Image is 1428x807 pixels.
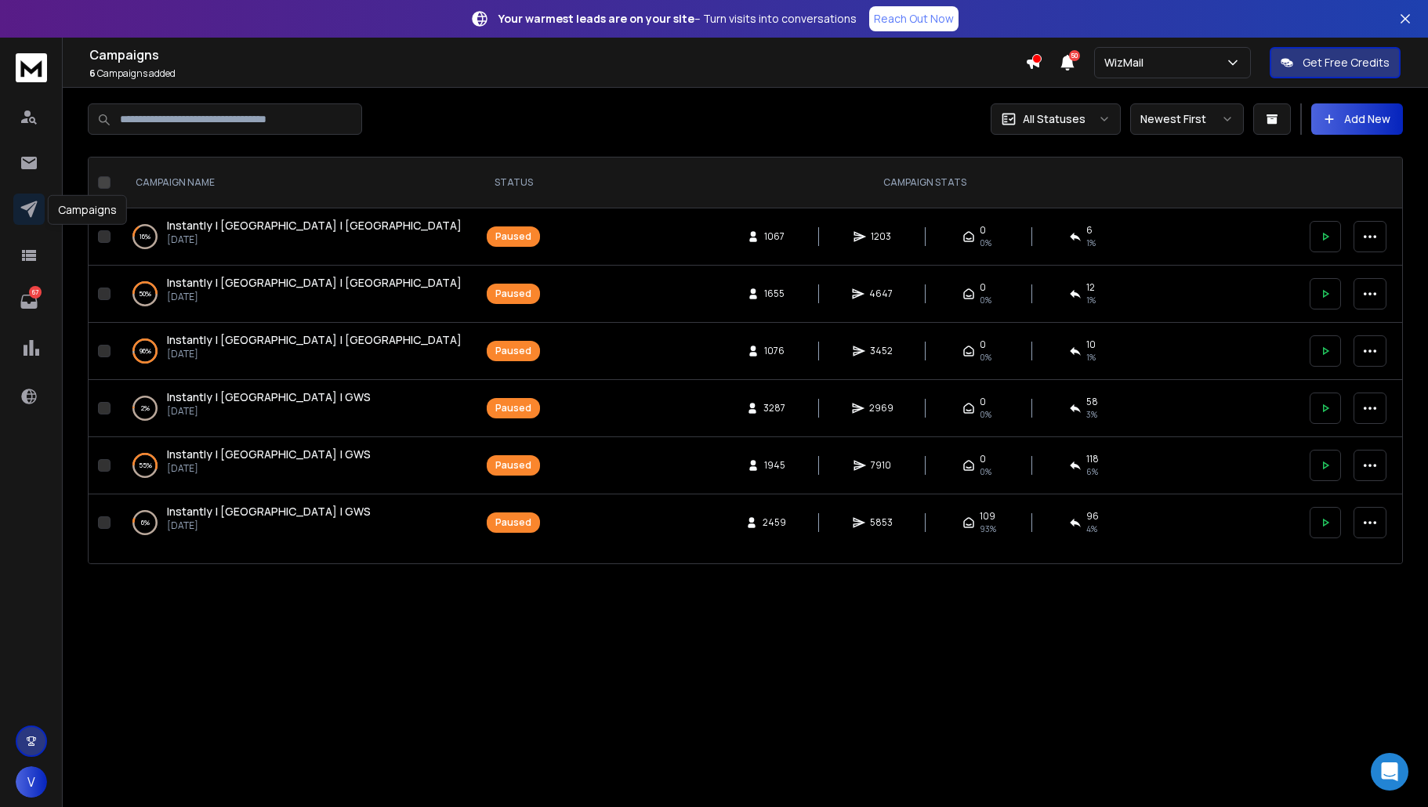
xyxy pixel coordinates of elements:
p: WizMail [1104,55,1150,71]
span: Instantly | [GEOGRAPHIC_DATA] | [GEOGRAPHIC_DATA] [167,218,462,233]
p: Campaigns added [89,67,1025,80]
span: 0% [980,408,991,421]
button: Newest First [1130,103,1244,135]
th: CAMPAIGN NAME [117,157,477,208]
span: 0% [980,351,991,364]
span: 3287 [763,402,785,414]
p: All Statuses [1023,111,1085,127]
span: 1 % [1086,294,1096,306]
span: 6 [1086,224,1093,237]
span: 10 [1086,338,1096,351]
a: Instantly | [GEOGRAPHIC_DATA] | [GEOGRAPHIC_DATA] [167,218,462,233]
p: 2 % [141,400,150,416]
a: Reach Out Now [869,6,959,31]
div: Open Intercom Messenger [1371,753,1408,791]
p: [DATE] [167,519,371,532]
div: Paused [495,402,531,414]
p: 6 % [141,515,150,530]
p: 67 [29,286,42,299]
p: [DATE] [167,462,371,475]
p: – Turn visits into conversations [498,11,857,27]
span: 4647 [869,288,893,300]
p: Reach Out Now [874,11,954,27]
td: 55%Instantly | [GEOGRAPHIC_DATA] | GWS[DATE] [117,437,477,494]
span: 96 [1086,510,1099,523]
span: 2969 [869,402,893,414]
span: 0% [980,294,991,306]
span: 0% [980,465,991,478]
span: 1655 [764,288,785,300]
td: 96%Instantly | [GEOGRAPHIC_DATA] | [GEOGRAPHIC_DATA][DATE] [117,323,477,380]
p: 55 % [139,458,152,473]
span: 0 [980,453,986,465]
img: logo [16,53,47,82]
span: 6 [89,67,96,80]
span: 1067 [764,230,785,243]
strong: Your warmest leads are on your site [498,11,694,26]
span: 1945 [764,459,785,472]
td: 2%Instantly | [GEOGRAPHIC_DATA] | GWS[DATE] [117,380,477,437]
p: 50 % [139,286,151,302]
button: V [16,766,47,798]
span: Instantly | [GEOGRAPHIC_DATA] | [GEOGRAPHIC_DATA] [167,332,462,347]
span: 12 [1086,281,1095,294]
div: Campaigns [48,195,127,225]
span: 6 % [1086,465,1098,478]
button: Add New [1311,103,1403,135]
a: Instantly | [GEOGRAPHIC_DATA] | [GEOGRAPHIC_DATA] [167,275,462,291]
div: Paused [495,459,531,472]
div: Paused [495,345,531,357]
th: CAMPAIGN STATS [549,157,1300,208]
div: Paused [495,288,531,300]
h1: Campaigns [89,45,1025,64]
button: Get Free Credits [1270,47,1401,78]
div: Paused [495,516,531,529]
span: 3452 [870,345,893,357]
span: 50 [1069,50,1080,61]
span: 118 [1086,453,1099,465]
span: 58 [1086,396,1098,408]
p: [DATE] [167,233,462,246]
span: 1076 [764,345,785,357]
span: 3 % [1086,408,1097,421]
p: [DATE] [167,291,462,303]
p: Get Free Credits [1303,55,1390,71]
a: 67 [13,286,45,317]
th: STATUS [477,157,549,208]
a: Instantly | [GEOGRAPHIC_DATA] | [GEOGRAPHIC_DATA] [167,332,462,348]
span: 5853 [870,516,893,529]
p: [DATE] [167,405,371,418]
span: 2459 [763,516,786,529]
span: 0% [980,237,991,249]
p: 96 % [140,343,151,359]
span: 0 [980,281,986,294]
div: Paused [495,230,531,243]
span: 109 [980,510,995,523]
span: Instantly | [GEOGRAPHIC_DATA] | GWS [167,504,371,519]
p: 16 % [140,229,150,244]
span: Instantly | [GEOGRAPHIC_DATA] | [GEOGRAPHIC_DATA] [167,275,462,290]
span: 1203 [871,230,891,243]
span: 0 [980,338,986,351]
span: 0 [980,396,986,408]
td: 6%Instantly | [GEOGRAPHIC_DATA] | GWS[DATE] [117,494,477,552]
p: [DATE] [167,348,462,360]
a: Instantly | [GEOGRAPHIC_DATA] | GWS [167,447,371,462]
span: 7910 [871,459,891,472]
td: 16%Instantly | [GEOGRAPHIC_DATA] | [GEOGRAPHIC_DATA][DATE] [117,208,477,266]
a: Instantly | [GEOGRAPHIC_DATA] | GWS [167,389,371,405]
span: 1 % [1086,237,1096,249]
span: Instantly | [GEOGRAPHIC_DATA] | GWS [167,389,371,404]
a: Instantly | [GEOGRAPHIC_DATA] | GWS [167,504,371,519]
td: 50%Instantly | [GEOGRAPHIC_DATA] | [GEOGRAPHIC_DATA][DATE] [117,266,477,323]
span: 1 % [1086,351,1096,364]
span: 4 % [1086,523,1097,535]
span: 93 % [980,523,996,535]
span: 0 [980,224,986,237]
